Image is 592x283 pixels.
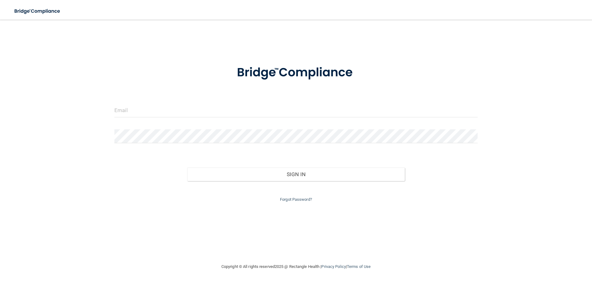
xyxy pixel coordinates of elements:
[9,5,66,18] img: bridge_compliance_login_screen.278c3ca4.svg
[224,57,368,89] img: bridge_compliance_login_screen.278c3ca4.svg
[114,103,478,117] input: Email
[347,264,371,269] a: Terms of Use
[183,257,409,277] div: Copyright © All rights reserved 2025 @ Rectangle Health | |
[321,264,346,269] a: Privacy Policy
[187,168,405,181] button: Sign In
[280,197,312,202] a: Forgot Password?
